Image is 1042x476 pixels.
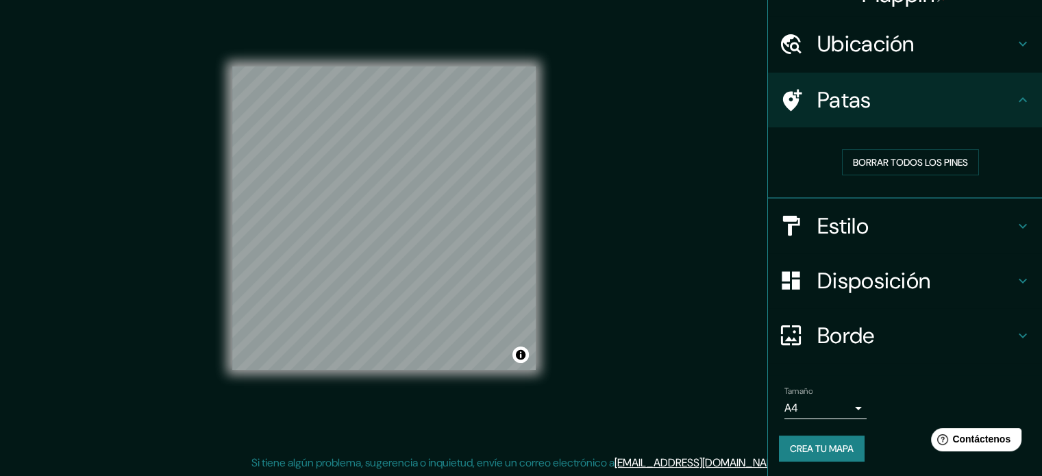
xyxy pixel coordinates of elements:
font: Crea tu mapa [790,442,854,455]
iframe: Lanzador de widgets de ayuda [920,423,1027,461]
div: A4 [784,397,867,419]
button: Activar o desactivar atribución [512,347,529,363]
div: Ubicación [768,16,1042,71]
font: Patas [817,86,871,114]
font: Borrar todos los pines [853,156,968,168]
font: A4 [784,401,798,415]
button: Borrar todos los pines [842,149,979,175]
div: Borde [768,308,1042,363]
font: Tamaño [784,386,812,397]
a: [EMAIL_ADDRESS][DOMAIN_NAME] [615,455,784,470]
font: Estilo [817,212,869,240]
div: Estilo [768,199,1042,253]
div: Patas [768,73,1042,127]
font: Ubicación [817,29,915,58]
button: Crea tu mapa [779,436,865,462]
font: Si tiene algún problema, sugerencia o inquietud, envíe un correo electrónico a [251,455,615,470]
div: Disposición [768,253,1042,308]
font: Borde [817,321,875,350]
canvas: Mapa [232,66,536,370]
font: Disposición [817,266,930,295]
